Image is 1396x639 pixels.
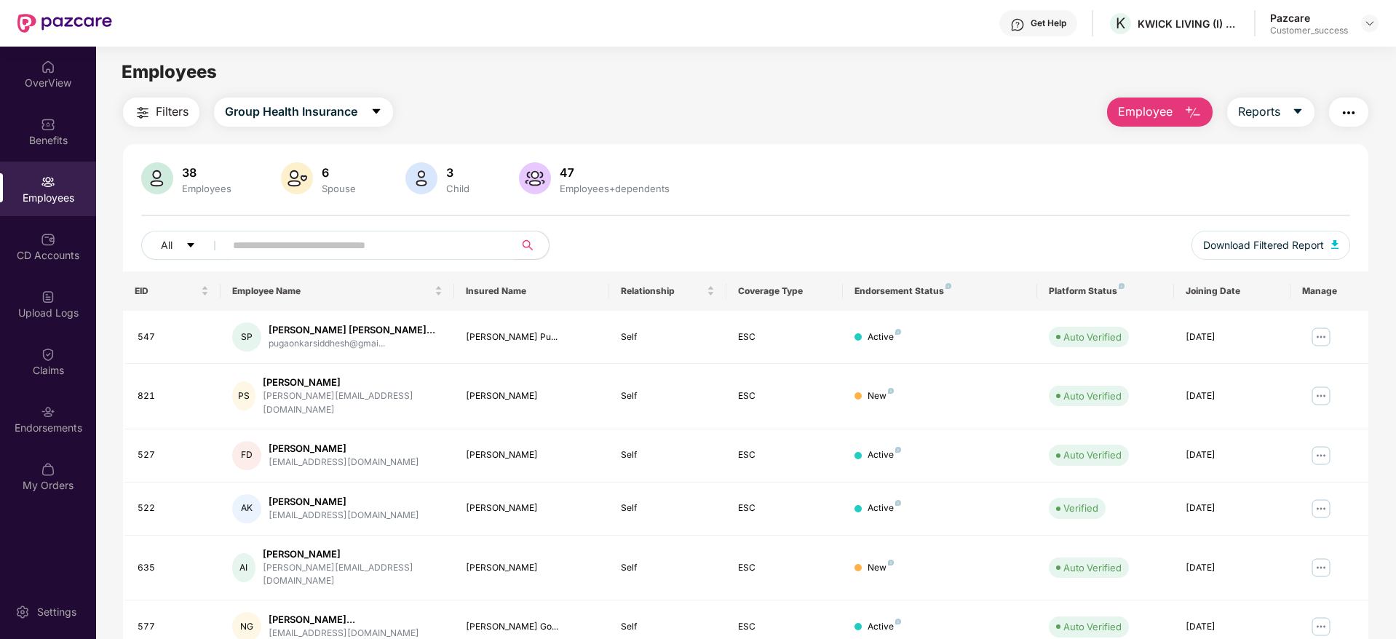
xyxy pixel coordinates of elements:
div: [PERSON_NAME] Pu... [466,330,598,344]
div: Platform Status [1049,285,1162,297]
th: Insured Name [454,271,610,311]
img: svg+xml;base64,PHN2ZyBpZD0iRHJvcGRvd24tMzJ4MzIiIHhtbG5zPSJodHRwOi8vd3d3LnczLm9yZy8yMDAwL3N2ZyIgd2... [1364,17,1376,29]
div: [PERSON_NAME] [263,547,443,561]
div: Get Help [1031,17,1066,29]
img: manageButton [1309,615,1333,638]
div: AI [232,553,255,582]
button: Employee [1107,98,1213,127]
div: Auto Verified [1063,560,1122,575]
div: ESC [738,389,831,403]
div: [DATE] [1186,620,1279,634]
button: Filters [123,98,199,127]
div: [PERSON_NAME] [466,448,598,462]
div: 3 [443,165,472,180]
div: Endorsement Status [854,285,1026,297]
img: svg+xml;base64,PHN2ZyB4bWxucz0iaHR0cDovL3d3dy53My5vcmcvMjAwMC9zdmciIHhtbG5zOnhsaW5rPSJodHRwOi8vd3... [405,162,437,194]
div: 527 [138,448,209,462]
div: Self [621,448,714,462]
div: 547 [138,330,209,344]
span: Reports [1238,103,1280,121]
div: [PERSON_NAME] [269,495,419,509]
div: Active [868,330,901,344]
div: Employees+dependents [557,183,673,194]
div: KWICK LIVING (I) PRIVATE LIMITED [1138,17,1240,31]
div: [PERSON_NAME] [466,501,598,515]
img: manageButton [1309,384,1333,408]
div: [PERSON_NAME] Go... [466,620,598,634]
div: Verified [1063,501,1098,515]
img: svg+xml;base64,PHN2ZyB4bWxucz0iaHR0cDovL3d3dy53My5vcmcvMjAwMC9zdmciIHdpZHRoPSI4IiBoZWlnaHQ9IjgiIH... [895,500,901,506]
div: [PERSON_NAME] [269,442,419,456]
img: svg+xml;base64,PHN2ZyB4bWxucz0iaHR0cDovL3d3dy53My5vcmcvMjAwMC9zdmciIHhtbG5zOnhsaW5rPSJodHRwOi8vd3... [519,162,551,194]
div: Self [621,561,714,575]
div: Employees [179,183,234,194]
div: [PERSON_NAME] [PERSON_NAME]... [269,323,435,337]
span: Filters [156,103,189,121]
div: ESC [738,330,831,344]
div: Spouse [319,183,359,194]
th: Joining Date [1174,271,1290,311]
div: pugaonkarsiddhesh@gmai... [269,337,435,351]
div: Auto Verified [1063,330,1122,344]
th: Manage [1290,271,1368,311]
div: Customer_success [1270,25,1348,36]
div: [PERSON_NAME] [466,389,598,403]
img: svg+xml;base64,PHN2ZyBpZD0iQmVuZWZpdHMiIHhtbG5zPSJodHRwOi8vd3d3LnczLm9yZy8yMDAwL3N2ZyIgd2lkdGg9Ij... [41,117,55,132]
img: svg+xml;base64,PHN2ZyB4bWxucz0iaHR0cDovL3d3dy53My5vcmcvMjAwMC9zdmciIHdpZHRoPSI4IiBoZWlnaHQ9IjgiIH... [888,560,894,565]
div: 821 [138,389,209,403]
div: [EMAIL_ADDRESS][DOMAIN_NAME] [269,509,419,523]
div: 577 [138,620,209,634]
div: [PERSON_NAME] [263,376,443,389]
span: caret-down [186,240,196,252]
img: svg+xml;base64,PHN2ZyBpZD0iVXBsb2FkX0xvZ3MiIGRhdGEtbmFtZT0iVXBsb2FkIExvZ3MiIHhtbG5zPSJodHRwOi8vd3... [41,290,55,304]
span: Employee Name [232,285,432,297]
span: Employee [1118,103,1173,121]
img: svg+xml;base64,PHN2ZyB4bWxucz0iaHR0cDovL3d3dy53My5vcmcvMjAwMC9zdmciIHdpZHRoPSI4IiBoZWlnaHQ9IjgiIH... [895,619,901,624]
span: caret-down [370,106,382,119]
img: svg+xml;base64,PHN2ZyB4bWxucz0iaHR0cDovL3d3dy53My5vcmcvMjAwMC9zdmciIHdpZHRoPSI4IiBoZWlnaHQ9IjgiIH... [888,388,894,394]
div: Self [621,501,714,515]
div: Active [868,448,901,462]
div: Auto Verified [1063,619,1122,634]
button: Reportscaret-down [1227,98,1314,127]
span: search [513,239,542,251]
div: Auto Verified [1063,389,1122,403]
span: caret-down [1292,106,1304,119]
img: manageButton [1309,325,1333,349]
button: Group Health Insurancecaret-down [214,98,393,127]
div: ESC [738,620,831,634]
div: ESC [738,448,831,462]
div: 47 [557,165,673,180]
div: [PERSON_NAME][EMAIL_ADDRESS][DOMAIN_NAME] [263,561,443,589]
div: Pazcare [1270,11,1348,25]
img: manageButton [1309,444,1333,467]
div: [DATE] [1186,330,1279,344]
img: svg+xml;base64,PHN2ZyB4bWxucz0iaHR0cDovL3d3dy53My5vcmcvMjAwMC9zdmciIHhtbG5zOnhsaW5rPSJodHRwOi8vd3... [1331,240,1339,249]
div: ESC [738,501,831,515]
div: FD [232,441,261,470]
div: Auto Verified [1063,448,1122,462]
span: Download Filtered Report [1203,237,1324,253]
div: [PERSON_NAME] [466,561,598,575]
img: manageButton [1309,556,1333,579]
span: All [161,237,172,253]
img: svg+xml;base64,PHN2ZyBpZD0iQ2xhaW0iIHhtbG5zPSJodHRwOi8vd3d3LnczLm9yZy8yMDAwL3N2ZyIgd2lkdGg9IjIwIi... [41,347,55,362]
img: svg+xml;base64,PHN2ZyB4bWxucz0iaHR0cDovL3d3dy53My5vcmcvMjAwMC9zdmciIHhtbG5zOnhsaW5rPSJodHRwOi8vd3... [141,162,173,194]
div: Settings [33,605,81,619]
div: PS [232,381,255,410]
div: New [868,561,894,575]
div: [DATE] [1186,501,1279,515]
img: svg+xml;base64,PHN2ZyB4bWxucz0iaHR0cDovL3d3dy53My5vcmcvMjAwMC9zdmciIHdpZHRoPSI4IiBoZWlnaHQ9IjgiIH... [895,447,901,453]
span: Relationship [621,285,703,297]
img: svg+xml;base64,PHN2ZyBpZD0iSGVscC0zMngzMiIgeG1sbnM9Imh0dHA6Ly93d3cudzMub3JnLzIwMDAvc3ZnIiB3aWR0aD... [1010,17,1025,32]
div: 38 [179,165,234,180]
button: Allcaret-down [141,231,230,260]
div: Active [868,501,901,515]
img: svg+xml;base64,PHN2ZyB4bWxucz0iaHR0cDovL3d3dy53My5vcmcvMjAwMC9zdmciIHdpZHRoPSI4IiBoZWlnaHQ9IjgiIH... [945,283,951,289]
th: Employee Name [221,271,454,311]
div: 522 [138,501,209,515]
div: Self [621,330,714,344]
img: svg+xml;base64,PHN2ZyB4bWxucz0iaHR0cDovL3d3dy53My5vcmcvMjAwMC9zdmciIHdpZHRoPSI4IiBoZWlnaHQ9IjgiIH... [895,329,901,335]
div: Self [621,620,714,634]
img: manageButton [1309,497,1333,520]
